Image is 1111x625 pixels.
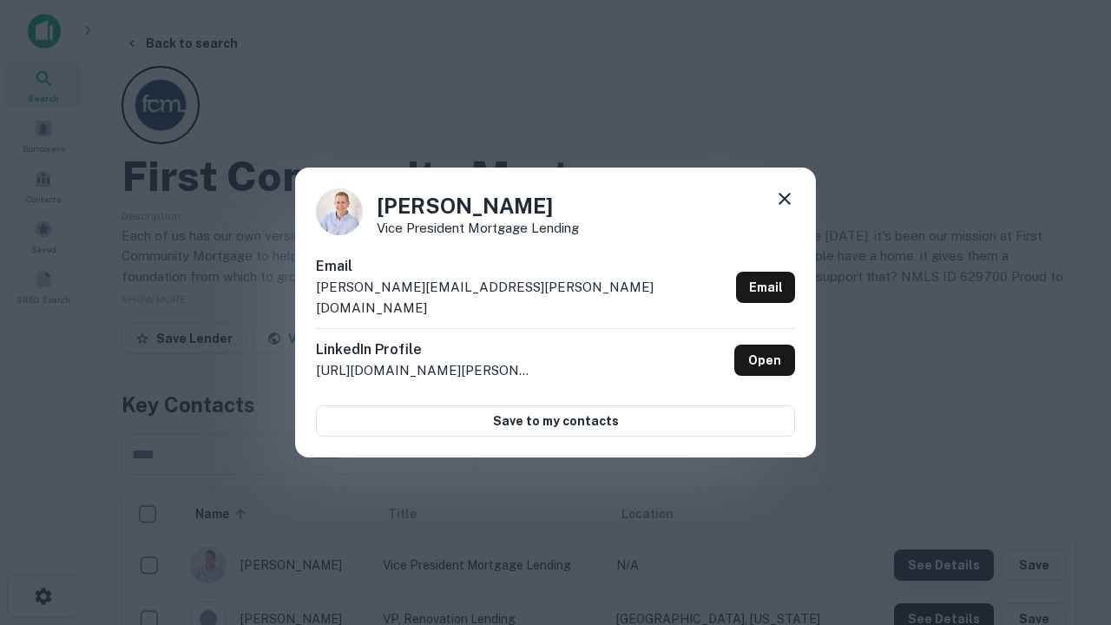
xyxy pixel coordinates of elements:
p: [PERSON_NAME][EMAIL_ADDRESS][PERSON_NAME][DOMAIN_NAME] [316,277,729,318]
a: Email [736,272,795,303]
button: Save to my contacts [316,405,795,437]
a: Open [734,345,795,376]
h6: LinkedIn Profile [316,339,533,360]
p: [URL][DOMAIN_NAME][PERSON_NAME] [316,360,533,381]
p: Vice President Mortgage Lending [377,221,579,234]
h6: Email [316,256,729,277]
iframe: Chat Widget [1024,431,1111,514]
img: 1520878720083 [316,188,363,235]
h4: [PERSON_NAME] [377,190,579,221]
